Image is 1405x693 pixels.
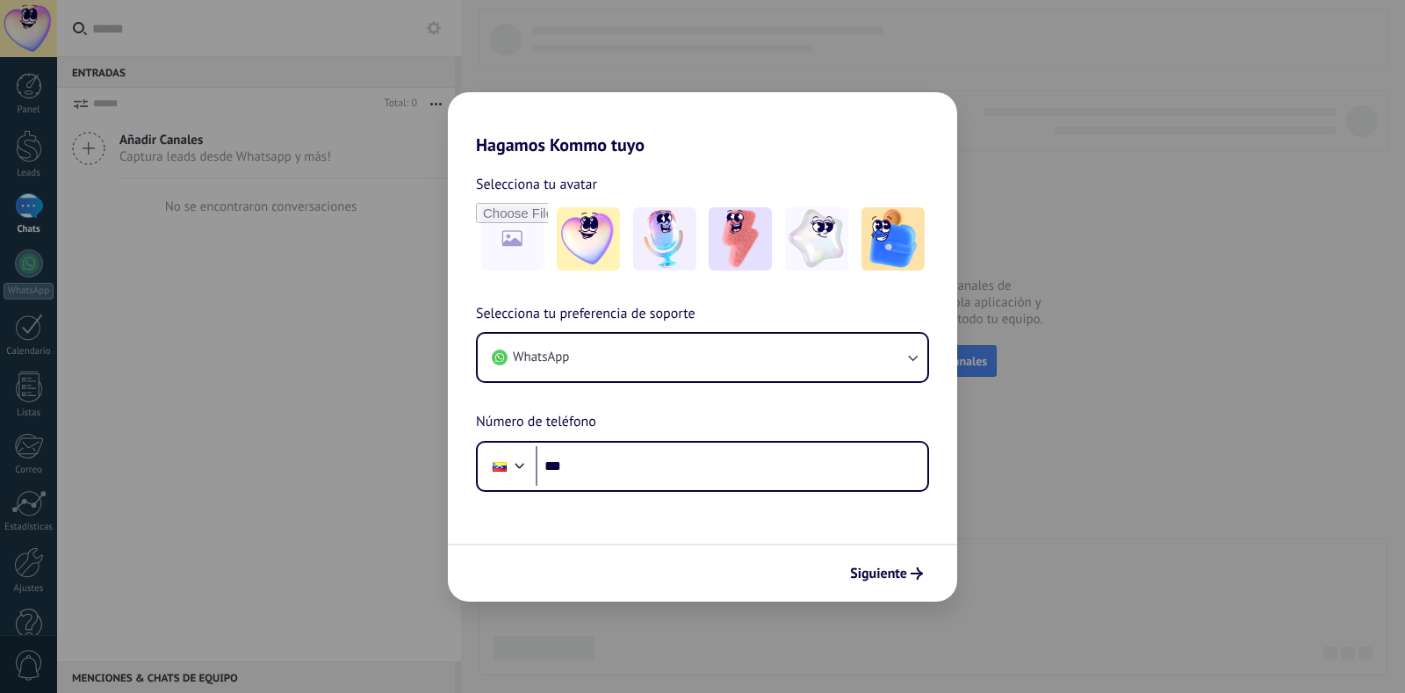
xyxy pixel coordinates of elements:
[476,303,695,326] span: Selecciona tu preferencia de soporte
[483,448,516,485] div: Venezuela: + 58
[513,349,569,366] span: WhatsApp
[476,411,596,434] span: Número de teléfono
[633,207,696,271] img: -2.jpeg
[478,334,927,381] button: WhatsApp
[448,92,957,155] h2: Hagamos Kommo tuyo
[850,567,907,580] span: Siguiente
[709,207,772,271] img: -3.jpeg
[557,207,620,271] img: -1.jpeg
[842,559,931,588] button: Siguiente
[785,207,848,271] img: -4.jpeg
[861,207,925,271] img: -5.jpeg
[476,173,597,196] span: Selecciona tu avatar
